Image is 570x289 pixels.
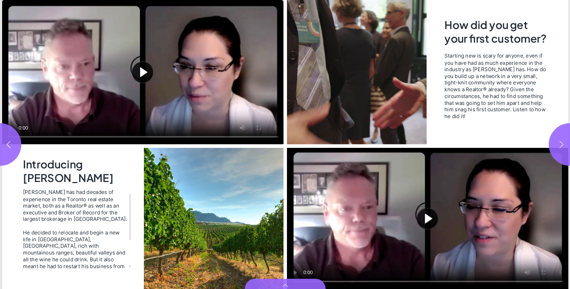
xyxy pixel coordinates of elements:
[23,157,129,184] h2: Introducing [PERSON_NAME]
[444,52,546,119] span: Starting new is scary for anyone, even if you have had as much experience in the industry as [PER...
[23,189,128,223] div: [PERSON_NAME] has had decades of experience in the Toronto real estate market, both as a Realtor®...
[444,18,547,47] h2: How did you get your first customer?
